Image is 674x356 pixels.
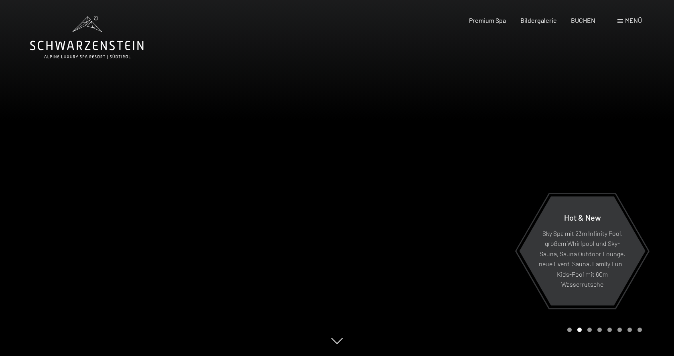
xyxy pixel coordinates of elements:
div: Carousel Page 1 [567,328,572,332]
div: Carousel Page 5 [607,328,612,332]
div: Carousel Page 2 (Current Slide) [577,328,582,332]
span: Hot & New [564,212,601,222]
a: BUCHEN [571,16,595,24]
div: Carousel Page 6 [617,328,622,332]
a: Premium Spa [469,16,506,24]
div: Carousel Page 3 [587,328,592,332]
div: Carousel Page 7 [627,328,632,332]
div: Carousel Pagination [564,328,642,332]
span: Menü [625,16,642,24]
p: Sky Spa mit 23m Infinity Pool, großem Whirlpool und Sky-Sauna, Sauna Outdoor Lounge, neue Event-S... [539,228,626,290]
div: Carousel Page 8 [637,328,642,332]
a: Bildergalerie [520,16,557,24]
div: Carousel Page 4 [597,328,602,332]
a: Hot & New Sky Spa mit 23m Infinity Pool, großem Whirlpool und Sky-Sauna, Sauna Outdoor Lounge, ne... [519,196,646,306]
